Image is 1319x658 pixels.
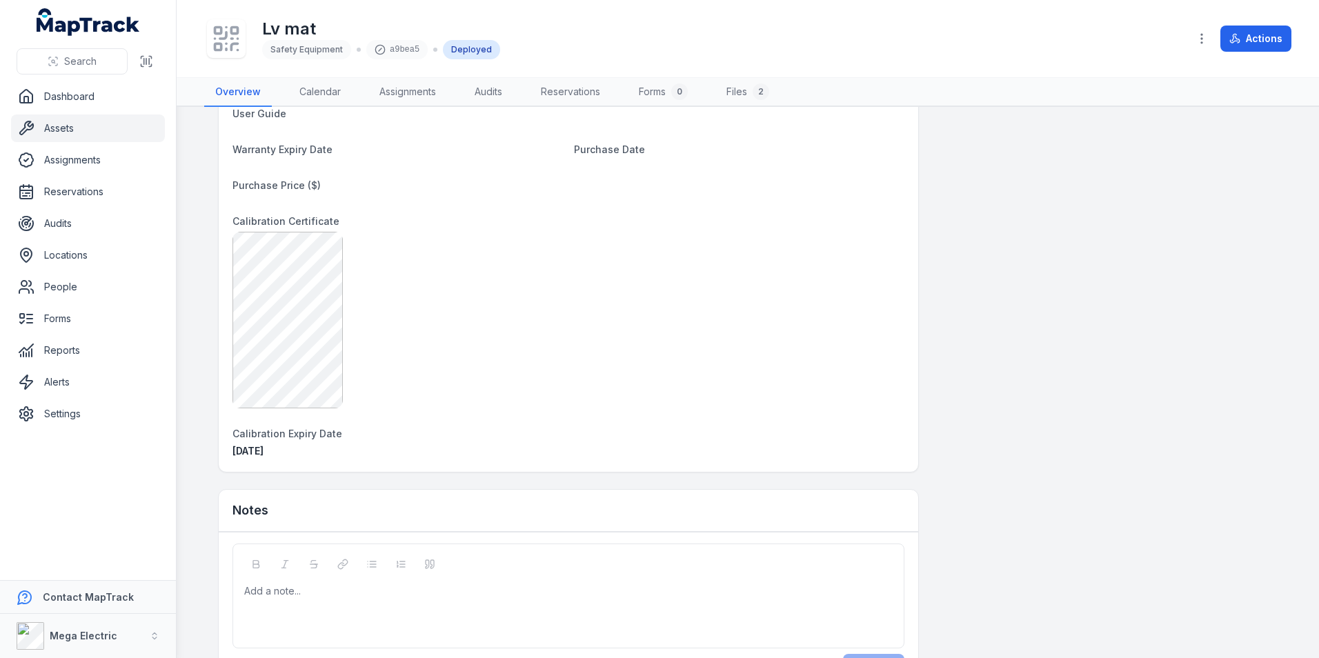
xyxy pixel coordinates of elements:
[270,44,343,54] span: Safety Equipment
[530,78,611,107] a: Reservations
[464,78,513,107] a: Audits
[628,78,699,107] a: Forms0
[11,337,165,364] a: Reports
[232,179,321,191] span: Purchase Price ($)
[11,400,165,428] a: Settings
[17,48,128,74] button: Search
[64,54,97,68] span: Search
[288,78,352,107] a: Calendar
[574,143,645,155] span: Purchase Date
[671,83,688,100] div: 0
[11,210,165,237] a: Audits
[232,445,264,457] span: [DATE]
[232,143,333,155] span: Warranty Expiry Date
[37,8,140,36] a: MapTrack
[1220,26,1291,52] button: Actions
[232,501,268,520] h3: Notes
[204,78,272,107] a: Overview
[443,40,500,59] div: Deployed
[11,83,165,110] a: Dashboard
[50,630,117,641] strong: Mega Electric
[753,83,769,100] div: 2
[715,78,780,107] a: Files2
[232,215,339,227] span: Calibration Certificate
[43,591,134,603] strong: Contact MapTrack
[366,40,428,59] div: a9bea5
[232,445,264,457] time: 15/02/26, 12:00:00 am
[262,18,500,40] h1: Lv mat
[368,78,447,107] a: Assignments
[11,178,165,206] a: Reservations
[11,273,165,301] a: People
[11,241,165,269] a: Locations
[11,368,165,396] a: Alerts
[11,114,165,142] a: Assets
[232,108,286,119] span: User Guide
[11,146,165,174] a: Assignments
[11,305,165,332] a: Forms
[232,428,342,439] span: Calibration Expiry Date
